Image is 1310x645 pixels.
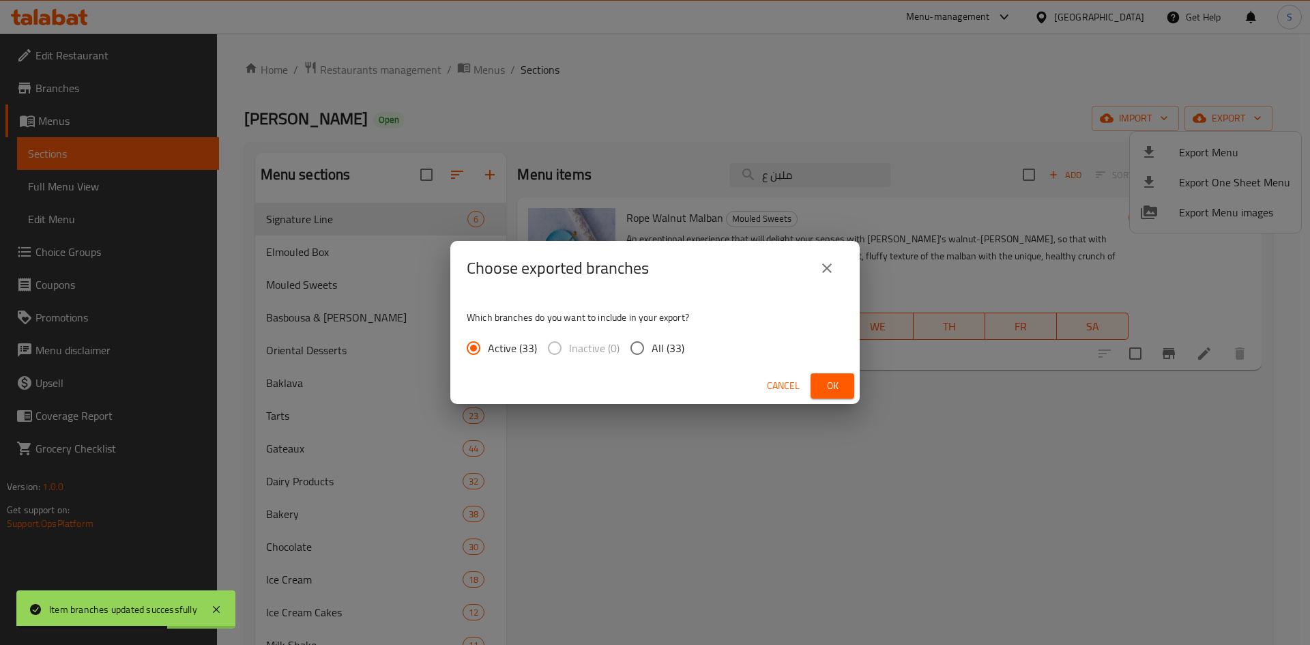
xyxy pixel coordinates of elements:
[569,340,620,356] span: Inactive (0)
[488,340,537,356] span: Active (33)
[811,252,843,285] button: close
[652,340,684,356] span: All (33)
[49,602,197,617] div: Item branches updated successfully
[811,373,854,399] button: Ok
[467,257,649,279] h2: Choose exported branches
[821,377,843,395] span: Ok
[467,311,843,324] p: Which branches do you want to include in your export?
[767,377,800,395] span: Cancel
[761,373,805,399] button: Cancel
